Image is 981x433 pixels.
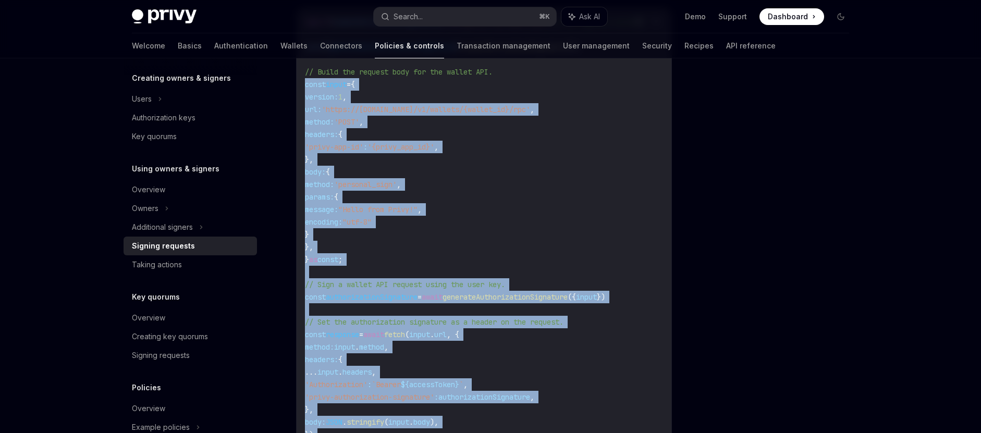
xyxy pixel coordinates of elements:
span: await [422,292,443,302]
span: , [397,180,401,189]
span: } [305,230,309,239]
span: const [305,330,326,339]
span: . [342,417,347,427]
span: accessToken [409,380,455,389]
span: , [434,142,438,152]
span: // Set the authorization signature as a header on the request. [305,317,563,327]
a: Creating key quorums [124,327,257,346]
span: { [338,130,342,139]
a: Overview [124,308,257,327]
a: API reference [726,33,776,58]
span: ; [338,255,342,264]
span: , [359,117,363,127]
span: // Build the request body for the wallet API. [305,67,493,77]
span: method: [305,180,334,189]
button: Ask AI [561,7,607,26]
span: , [372,367,376,377]
span: params: [305,192,334,202]
span: { [338,355,342,364]
span: input [409,330,430,339]
span: = [347,80,351,89]
span: "utf-8" [342,217,372,227]
a: Dashboard [759,8,824,25]
span: encoding: [305,217,342,227]
a: Wallets [280,33,308,58]
span: input [326,80,347,89]
span: authorizationSignature [326,292,418,302]
span: : [363,142,367,152]
button: Search...⌘K [374,7,556,26]
a: Basics [178,33,202,58]
span: ({ [568,292,576,302]
span: ⌘ K [539,13,550,21]
span: } [305,255,309,264]
span: input [388,417,409,427]
h5: Policies [132,381,161,394]
span: ), [430,417,438,427]
div: Overview [132,183,165,196]
span: }) [597,292,605,302]
span: , [418,205,422,214]
span: const [305,80,326,89]
span: : [367,380,372,389]
a: Security [642,33,672,58]
span: 'https://[DOMAIN_NAME]/v1/wallets/{wallet_id}/rpc' [322,105,530,114]
span: Ask AI [579,11,600,22]
a: Signing requests [124,237,257,255]
a: Authorization keys [124,108,257,127]
div: Signing requests [132,240,195,252]
a: Signing requests [124,346,257,365]
span: , [342,92,347,102]
a: Key quorums [124,127,257,146]
span: await [363,330,384,339]
span: . [355,342,359,352]
span: url: [305,105,322,114]
span: ... [305,367,317,377]
span: ( [405,330,409,339]
div: Users [132,93,152,105]
a: Taking actions [124,255,257,274]
span: ( [384,417,388,427]
span: 'privy-authorization-signature' [305,392,434,402]
span: , [530,392,534,402]
span: fetch [384,330,405,339]
span: version: [305,92,338,102]
span: , [530,105,534,114]
span: body [413,417,430,427]
a: Overview [124,399,257,418]
span: // Sign a wallet API request using the user key. [305,280,505,289]
span: method: [305,117,334,127]
span: 'POST' [334,117,359,127]
span: . [430,330,434,339]
span: generateAuthorizationSignature [443,292,568,302]
a: Authentication [214,33,268,58]
div: Owners [132,202,158,215]
div: Overview [132,312,165,324]
span: headers: [305,355,338,364]
div: Taking actions [132,258,182,271]
span: headers [342,367,372,377]
div: Creating key quorums [132,330,208,343]
span: = [359,330,363,339]
span: message: [305,205,338,214]
span: }, [305,405,313,414]
span: }, [305,242,313,252]
span: , [463,380,468,389]
a: Transaction management [457,33,550,58]
span: stringify [347,417,384,427]
span: 'privy-app-id' [305,142,363,152]
span: response [326,330,359,339]
span: , [384,342,388,352]
span: `Bearer [372,380,401,389]
span: } [455,380,459,389]
span: Dashboard [768,11,808,22]
span: ` [459,380,463,389]
span: 'Authorization' [305,380,367,389]
a: Demo [685,11,706,22]
span: input [334,342,355,352]
span: input [576,292,597,302]
span: ${ [401,380,409,389]
h5: Using owners & signers [132,163,219,175]
span: }, [305,155,313,164]
span: { [334,192,338,202]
